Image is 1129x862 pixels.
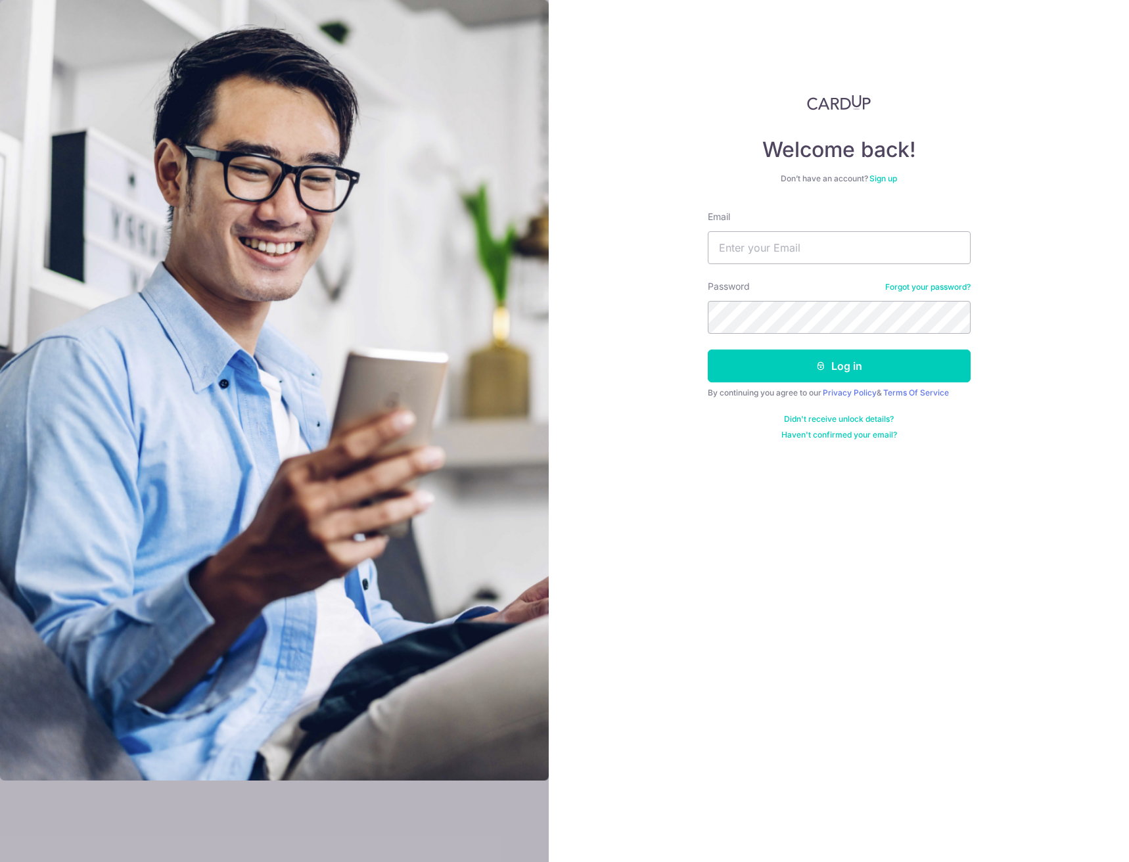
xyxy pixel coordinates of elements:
a: Haven't confirmed your email? [781,430,897,440]
label: Email [708,210,730,223]
label: Password [708,280,750,293]
a: Terms Of Service [883,388,949,397]
a: Sign up [869,173,897,183]
input: Enter your Email [708,231,971,264]
button: Log in [708,350,971,382]
div: By continuing you agree to our & [708,388,971,398]
a: Forgot your password? [885,282,971,292]
img: CardUp Logo [807,95,871,110]
div: Don’t have an account? [708,173,971,184]
a: Didn't receive unlock details? [784,414,894,424]
a: Privacy Policy [823,388,877,397]
h4: Welcome back! [708,137,971,163]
